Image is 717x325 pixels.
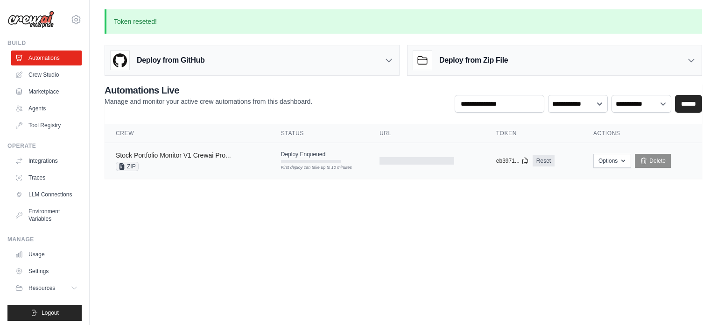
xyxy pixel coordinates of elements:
p: Manage and monitor your active crew automations from this dashboard. [105,97,312,106]
a: Crew Studio [11,67,82,82]
a: Agents [11,101,82,116]
th: Crew [105,124,270,143]
h3: Deploy from GitHub [137,55,204,66]
a: Stock Portfolio Monitor V1 Crewai Pro... [116,152,231,159]
img: GitHub Logo [111,51,129,70]
h2: Automations Live [105,84,312,97]
span: Deploy Enqueued [281,151,325,158]
a: Integrations [11,153,82,168]
a: Delete [635,154,671,168]
a: LLM Connections [11,187,82,202]
p: Token reseted! [105,9,702,34]
button: Options [593,154,631,168]
div: Build [7,39,82,47]
div: Manage [7,236,82,243]
span: Logout [42,309,59,317]
button: Logout [7,305,82,321]
div: Operate [7,142,82,150]
th: Actions [582,124,702,143]
div: First deploy can take up to 10 minutes [281,165,341,171]
th: Token [485,124,582,143]
span: ZIP [116,162,139,171]
a: Tool Registry [11,118,82,133]
a: Traces [11,170,82,185]
a: Settings [11,264,82,279]
span: Resources [28,284,55,292]
a: Marketplace [11,84,82,99]
a: Reset [533,155,555,166]
button: Resources [11,281,82,296]
img: Logo [7,11,54,29]
a: Environment Variables [11,204,82,226]
h3: Deploy from Zip File [439,55,508,66]
button: eb3971... [496,157,529,165]
th: Status [270,124,368,143]
th: URL [368,124,485,143]
a: Automations [11,51,82,65]
a: Usage [11,247,82,262]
